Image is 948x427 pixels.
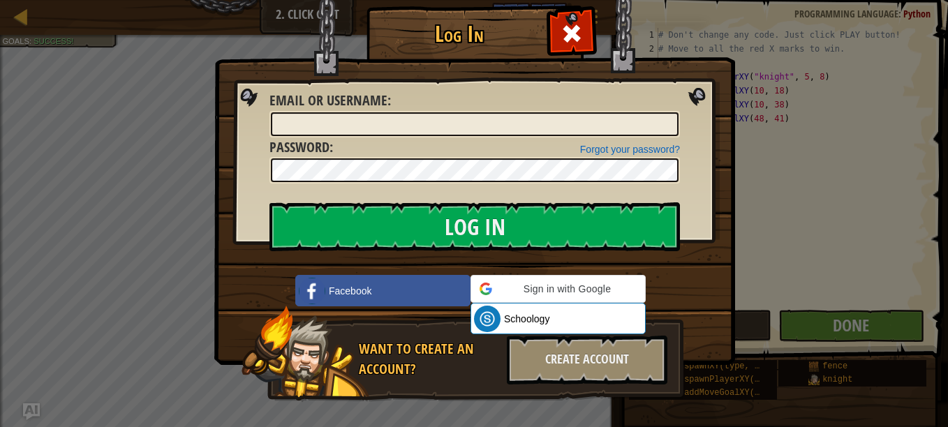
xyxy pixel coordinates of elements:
span: Password [269,137,329,156]
img: facebook_small.png [299,278,325,304]
label: : [269,137,333,158]
div: Want to create an account? [359,339,498,379]
div: Create Account [507,336,667,384]
a: Forgot your password? [580,144,680,155]
span: Sign in with Google [498,282,637,296]
span: Facebook [329,284,371,298]
span: Schoology [504,312,549,326]
h1: Log In [370,22,548,46]
img: schoology.png [474,306,501,332]
label: : [269,91,391,111]
input: Log In [269,202,680,251]
span: Email or Username [269,91,387,110]
div: Sign in with Google [471,275,646,303]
